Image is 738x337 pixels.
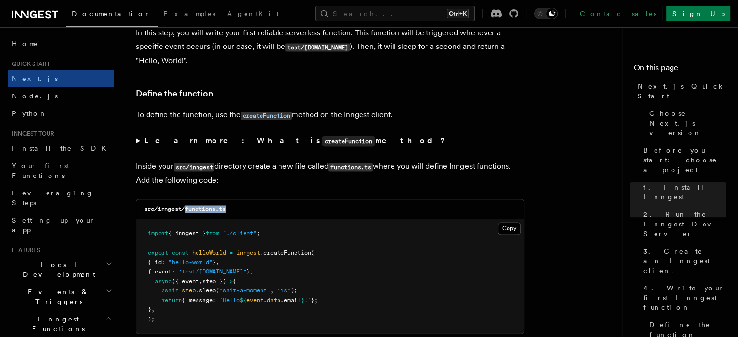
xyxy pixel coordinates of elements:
[8,87,114,105] a: Node.js
[136,87,213,100] a: Define the function
[311,296,318,303] span: };
[12,75,58,82] span: Next.js
[643,246,726,275] span: 3. Create an Inngest client
[250,268,253,274] span: ,
[649,109,726,138] span: Choose Next.js version
[12,162,69,179] span: Your first Functions
[640,242,726,279] a: 3. Create an Inngest client
[213,258,216,265] span: }
[12,144,112,152] span: Install the SDK
[226,277,233,284] span: =>
[66,3,158,27] a: Documentation
[8,157,114,184] a: Your first Functions
[311,249,314,256] span: (
[257,230,260,237] span: ;
[8,140,114,157] a: Install the SDK
[227,10,279,17] span: AgentKit
[263,296,267,303] span: .
[148,268,172,274] span: { event
[223,230,257,237] span: "./client"
[285,43,350,51] code: test/[DOMAIN_NAME]
[164,10,215,17] span: Examples
[155,277,172,284] span: async
[196,287,216,293] span: .sleep
[315,6,475,21] button: Search...Ctrl+K
[233,277,236,284] span: {
[8,35,114,52] a: Home
[12,189,94,207] span: Leveraging Steps
[8,287,106,306] span: Events & Triggers
[8,246,40,254] span: Features
[640,142,726,178] a: Before you start: choose a project
[574,6,662,21] a: Contact sales
[136,160,524,187] p: Inside your directory create a new file called where you will define Inngest functions. Add the f...
[144,206,226,212] code: src/inngest/functions.ts
[182,287,196,293] span: step
[8,314,105,334] span: Inngest Functions
[8,60,50,68] span: Quick start
[148,315,155,322] span: );
[136,26,524,67] p: In this step, you will write your first reliable serverless function. This function will be trigg...
[634,62,726,78] h4: On this page
[148,230,168,237] span: import
[280,296,301,303] span: .email
[172,268,175,274] span: :
[291,287,297,293] span: );
[8,256,114,283] button: Local Development
[230,249,233,256] span: =
[241,112,292,120] code: createFunction
[221,3,284,26] a: AgentKit
[634,78,726,105] a: Next.js Quick Start
[148,249,168,256] span: export
[182,296,213,303] span: { message
[640,279,726,316] a: 4. Write your first Inngest function
[12,110,47,117] span: Python
[240,296,246,303] span: ${
[148,258,162,265] span: { id
[162,287,179,293] span: await
[219,287,270,293] span: "wait-a-moment"
[643,283,726,312] span: 4. Write your first Inngest function
[277,287,291,293] span: "1s"
[270,287,274,293] span: ,
[447,9,469,18] kbd: Ctrl+K
[8,211,114,239] a: Setting up your app
[162,296,182,303] span: return
[158,3,221,26] a: Examples
[206,230,219,237] span: from
[148,305,151,312] span: }
[8,130,54,138] span: Inngest tour
[643,209,726,239] span: 2. Run the Inngest Dev Server
[638,81,726,101] span: Next.js Quick Start
[162,258,165,265] span: :
[645,105,726,142] a: Choose Next.js version
[174,163,214,171] code: src/inngest
[202,277,226,284] span: step })
[498,222,521,235] button: Copy
[304,296,311,303] span: !`
[168,258,213,265] span: "hello-world"
[8,283,114,310] button: Events & Triggers
[172,249,189,256] span: const
[640,206,726,242] a: 2. Run the Inngest Dev Server
[8,105,114,122] a: Python
[267,296,280,303] span: data
[168,230,206,237] span: { inngest }
[534,8,558,19] button: Toggle dark mode
[8,260,106,279] span: Local Development
[179,268,246,274] span: "test/[DOMAIN_NAME]"
[328,163,373,171] code: functions.ts
[216,287,219,293] span: (
[246,268,250,274] span: }
[144,136,447,145] strong: Learn more: What is method?
[216,258,219,265] span: ,
[12,216,95,234] span: Setting up your app
[643,145,726,175] span: Before you start: choose a project
[643,182,726,202] span: 1. Install Inngest
[241,110,292,119] a: createFunction
[640,178,726,206] a: 1. Install Inngest
[236,249,260,256] span: inngest
[72,10,152,17] span: Documentation
[172,277,199,284] span: ({ event
[213,296,216,303] span: :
